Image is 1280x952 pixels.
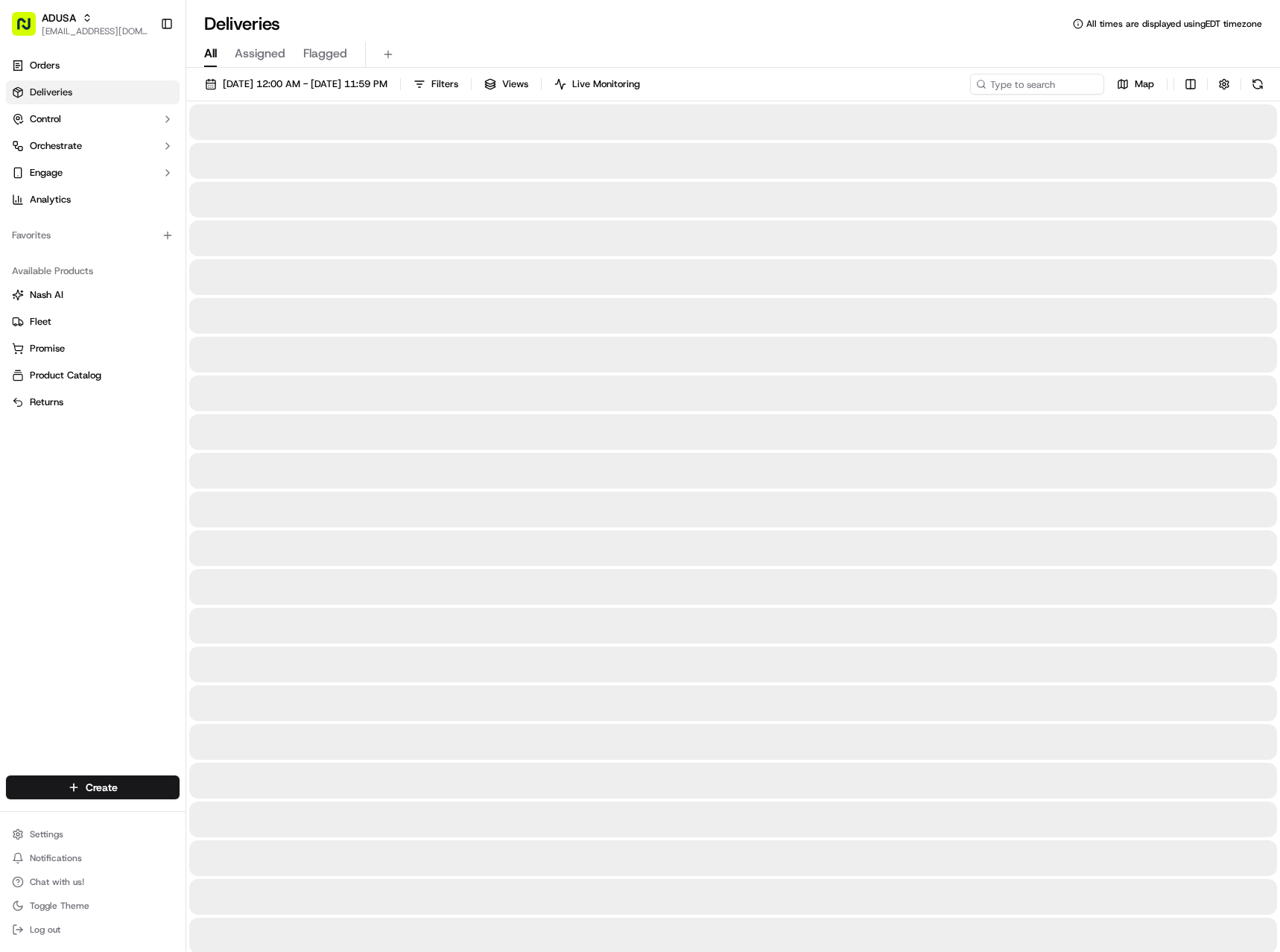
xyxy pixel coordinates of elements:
span: Orders [30,59,60,72]
a: Promise [12,342,174,355]
button: ADUSA[EMAIL_ADDRESS][DOMAIN_NAME] [6,6,154,42]
span: Deliveries [30,86,72,99]
span: Live Monitoring [572,77,640,91]
button: ADUSA [42,10,76,25]
input: Type to search [970,74,1104,95]
button: Refresh [1247,74,1268,95]
span: Control [30,112,61,126]
span: Assigned [235,45,285,63]
span: Analytics [30,193,71,206]
span: All [204,45,217,63]
button: Create [6,775,180,799]
span: Settings [30,828,63,840]
button: [EMAIL_ADDRESS][DOMAIN_NAME] [42,25,148,37]
span: Create [86,780,118,795]
a: Nash AI [12,288,174,302]
div: Favorites [6,223,180,247]
button: Map [1110,74,1161,95]
button: Filters [407,74,465,95]
button: Control [6,107,180,131]
button: Orchestrate [6,134,180,158]
span: Flagged [303,45,347,63]
span: Orchestrate [30,139,82,153]
span: [DATE] 12:00 AM - [DATE] 11:59 PM [223,77,387,91]
button: Notifications [6,848,180,869]
span: All times are displayed using EDT timezone [1086,18,1262,30]
span: Toggle Theme [30,900,89,912]
span: Map [1135,77,1154,91]
span: Fleet [30,315,51,329]
a: Orders [6,54,180,77]
span: Nash AI [30,288,63,302]
span: Promise [30,342,65,355]
a: Fleet [12,315,174,329]
button: Product Catalog [6,364,180,387]
button: Nash AI [6,283,180,307]
span: Chat with us! [30,876,84,888]
button: Settings [6,824,180,845]
button: Chat with us! [6,872,180,892]
div: Available Products [6,259,180,283]
span: Product Catalog [30,369,101,382]
span: Views [502,77,528,91]
span: Filters [431,77,458,91]
span: Returns [30,396,63,409]
h1: Deliveries [204,12,280,36]
button: Fleet [6,310,180,334]
span: Notifications [30,852,82,864]
button: [DATE] 12:00 AM - [DATE] 11:59 PM [198,74,394,95]
button: Engage [6,161,180,185]
button: Views [478,74,535,95]
span: Engage [30,166,63,180]
button: Log out [6,919,180,940]
button: Promise [6,337,180,361]
a: Deliveries [6,80,180,104]
button: Toggle Theme [6,895,180,916]
span: Log out [30,924,60,936]
button: Live Monitoring [548,74,647,95]
a: Product Catalog [12,369,174,382]
a: Analytics [6,188,180,212]
button: Returns [6,390,180,414]
a: Returns [12,396,174,409]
